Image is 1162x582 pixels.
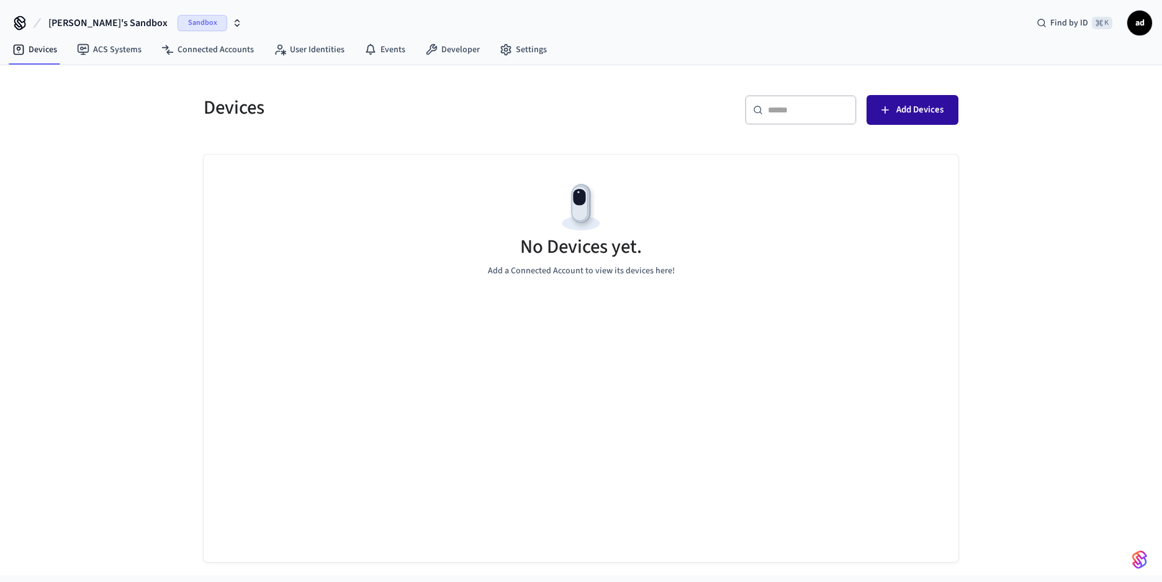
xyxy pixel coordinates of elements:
[1127,11,1152,35] button: ad
[48,16,168,30] span: [PERSON_NAME]'s Sandbox
[415,39,490,61] a: Developer
[67,39,151,61] a: ACS Systems
[1128,12,1151,34] span: ad
[490,39,557,61] a: Settings
[1050,17,1088,29] span: Find by ID
[520,234,642,260] h5: No Devices yet.
[1092,17,1112,29] span: ⌘ K
[488,265,675,278] p: Add a Connected Account to view its devices here!
[178,15,227,31] span: Sandbox
[204,95,574,120] h5: Devices
[1132,550,1147,570] img: SeamLogoGradient.69752ec5.svg
[151,39,264,61] a: Connected Accounts
[264,39,354,61] a: User Identities
[1027,12,1122,34] div: Find by ID⌘ K
[2,39,67,61] a: Devices
[896,102,944,118] span: Add Devices
[354,39,415,61] a: Events
[867,95,958,125] button: Add Devices
[553,180,609,235] img: Devices Empty State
